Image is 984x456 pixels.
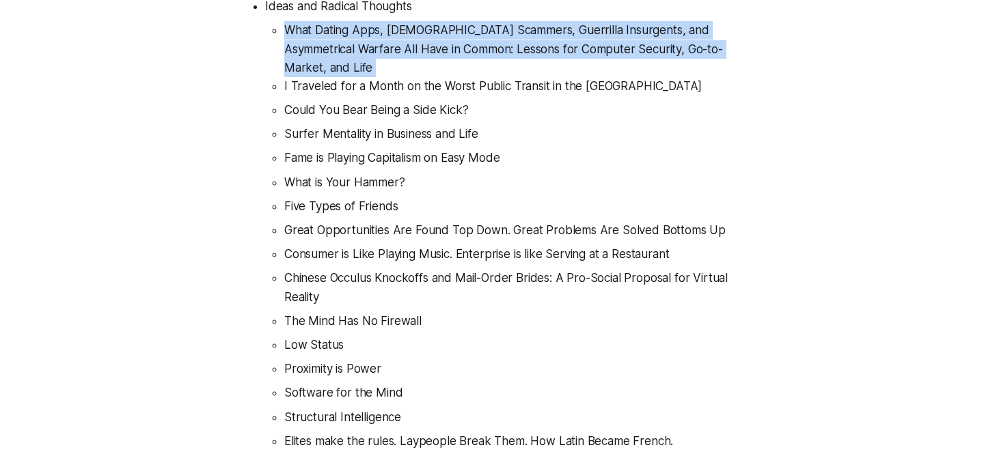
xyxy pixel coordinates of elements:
li: I Traveled for a Month on the Worst Public Transit in the [GEOGRAPHIC_DATA] [284,77,738,96]
li: Five Types of Friends [284,197,738,216]
li: Surfer Mentality in Business and Life [284,125,738,143]
li: Great Opportunities Are Found Top Down. Great Problems Are Solved Bottoms Up [284,221,738,240]
li: Consumer is Like Playing Music. Enterprise is like Serving at a Restaurant [284,245,738,263]
li: Structural Intelligence [284,408,738,427]
li: Elites make the rules. Laypeople Break Them. How Latin Became French. [284,432,738,451]
li: Software for the Mind [284,384,738,402]
li: Could You Bear Being a Side Kick? [284,101,738,119]
li: What is Your Hammer? [284,173,738,192]
li: Fame is Playing Capitalism on Easy Mode [284,149,738,167]
li: What Dating Apps, [DEMOGRAPHIC_DATA] Scammers, Guerrilla Insurgents, and Asymmetrical Warfare All... [284,21,738,77]
li: The Mind Has No Firewall [284,312,738,330]
li: Proximity is Power [284,360,738,378]
li: Chinese Occulus Knockoffs and Mail-Order Brides: A Pro-Social Proposal for Virtual Reality [284,269,738,306]
li: Low Status [284,336,738,354]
